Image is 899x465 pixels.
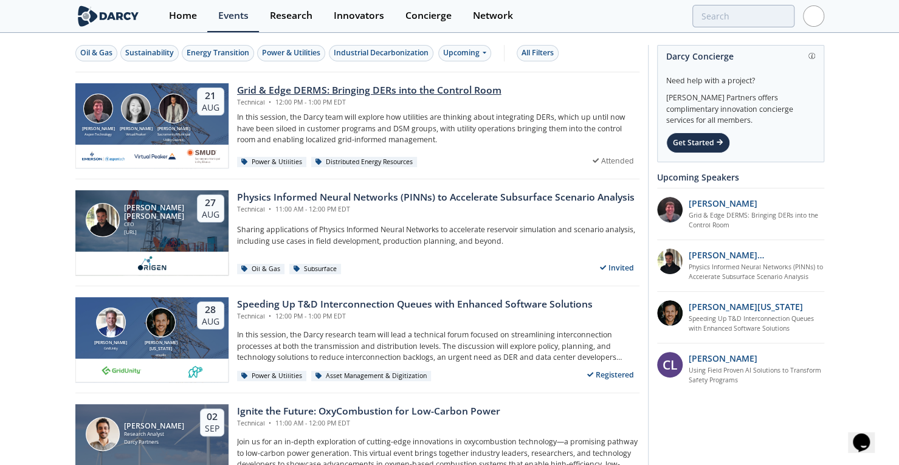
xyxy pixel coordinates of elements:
iframe: chat widget [848,416,887,453]
div: 28 [202,304,219,316]
div: [PERSON_NAME] Partners offers complimentary innovation concierge services for all members. [666,86,815,126]
img: 1b183925-147f-4a47-82c9-16eeeed5003c [657,300,683,326]
div: Technical 11:00 AM - 12:00 PM EDT [237,419,500,429]
div: All Filters [522,47,554,58]
img: information.svg [808,53,815,60]
div: Aug [202,102,219,113]
img: 1659894010494-gridunity-wp-logo.png [100,363,143,377]
div: Home [169,11,197,21]
img: Brian Fitzsimons [96,308,126,337]
a: Grid & Edge DERMS: Bringing DERs into the Control Room [689,211,824,230]
button: Oil & Gas [75,45,117,61]
img: Yevgeniy Postnov [159,94,188,123]
div: Power & Utilities [237,371,307,382]
input: Advanced Search [692,5,794,27]
a: Speeding Up T&D Interconnection Queues with Enhanced Software Solutions [689,314,824,334]
div: Technical 12:00 PM - 1:00 PM EDT [237,312,593,322]
div: Registered [582,367,639,382]
div: Sacramento Municipal Utility District. [155,132,193,142]
div: Technical 12:00 PM - 1:00 PM EDT [237,98,501,108]
button: Industrial Decarbonization [329,45,433,61]
div: [PERSON_NAME] [80,126,117,133]
div: [PERSON_NAME] [92,340,129,346]
span: • [267,205,274,213]
div: CL [657,352,683,377]
div: Virtual Peaker [117,132,155,137]
div: Need help with a project? [666,67,815,86]
div: Darcy Partners [124,438,184,446]
div: Research [270,11,312,21]
div: Darcy Concierge [666,46,815,67]
div: Technical 11:00 AM - 12:00 PM EDT [237,205,635,215]
div: [PERSON_NAME] [124,422,184,430]
img: Nicolas Lassalle [86,417,120,451]
img: cb84fb6c-3603-43a1-87e3-48fd23fb317a [82,149,125,164]
p: [PERSON_NAME][US_STATE] [689,300,803,313]
p: [PERSON_NAME] [689,352,757,365]
div: [URL] [124,229,186,236]
div: CEO [124,221,186,229]
button: Sustainability [120,45,179,61]
span: • [267,98,274,106]
img: Profile [803,5,824,27]
div: Innovators [334,11,384,21]
div: Physics Informed Neural Networks (PINNs) to Accelerate Subsurface Scenario Analysis [237,190,635,205]
div: Oil & Gas [80,47,112,58]
img: origen.ai.png [134,256,170,270]
div: Upcoming Speakers [657,167,824,188]
p: Sharing applications of Physics Informed Neural Networks to accelerate reservoir simulation and s... [237,224,639,247]
button: Power & Utilities [257,45,325,61]
div: Grid & Edge DERMS: Bringing DERs into the Control Room [237,83,501,98]
a: Ruben Rodriguez Torrado [PERSON_NAME] [PERSON_NAME] CEO [URL] 27 Aug Physics Informed Neural Netw... [75,190,639,275]
div: Get Started [666,133,730,153]
div: Aspen Technology [80,132,117,137]
div: envelio [142,353,180,357]
div: Ignite the Future: OxyCombustion for Low-Carbon Power [237,404,500,419]
div: [PERSON_NAME] [117,126,155,133]
p: In this session, the Darcy team will explore how utilities are thinking about integrating DERs, w... [237,112,639,145]
div: Subsurface [289,264,342,275]
img: Jonathan Curtis [83,94,113,123]
div: Upcoming [438,45,491,61]
a: Brian Fitzsimons [PERSON_NAME] GridUnity Luigi Montana [PERSON_NAME][US_STATE] envelio 28 Aug Spe... [75,297,639,382]
div: 21 [202,90,219,102]
button: All Filters [517,45,559,61]
div: Research Analyst [124,430,184,438]
img: Brenda Chew [121,94,151,123]
p: [PERSON_NAME] [689,197,757,210]
div: Sep [205,423,219,434]
div: Aug [202,316,219,327]
span: • [267,312,274,320]
div: Oil & Gas [237,264,285,275]
div: [PERSON_NAME][US_STATE] [142,340,180,353]
div: Events [218,11,249,21]
img: Luigi Montana [146,308,176,337]
div: Energy Transition [187,47,249,58]
div: 27 [202,197,219,209]
img: 336b6de1-6040-4323-9c13-5718d9811639 [188,363,203,377]
div: Aug [202,209,219,220]
div: GridUnity [92,346,129,351]
div: Distributed Energy Resources [311,157,418,168]
div: 02 [205,411,219,423]
div: Invited [594,260,639,275]
div: Power & Utilities [262,47,320,58]
div: Attended [587,153,639,168]
button: Energy Transition [182,45,254,61]
img: 20112e9a-1f67-404a-878c-a26f1c79f5da [657,249,683,274]
a: Physics Informed Neural Networks (PINNs) to Accelerate Subsurface Scenario Analysis [689,263,824,282]
div: Concierge [405,11,452,21]
img: Ruben Rodriguez Torrado [86,203,120,237]
div: [PERSON_NAME] [155,126,193,133]
p: [PERSON_NAME] [PERSON_NAME] [689,249,824,261]
img: virtual-peaker.com.png [134,149,176,164]
a: Using Field Proven AI Solutions to Transform Safety Programs [689,366,824,385]
a: Jonathan Curtis [PERSON_NAME] Aspen Technology Brenda Chew [PERSON_NAME] Virtual Peaker Yevgeniy ... [75,83,639,168]
div: Speeding Up T&D Interconnection Queues with Enhanced Software Solutions [237,297,593,312]
div: Asset Management & Digitization [311,371,432,382]
img: accc9a8e-a9c1-4d58-ae37-132228efcf55 [657,197,683,222]
div: Network [473,11,513,21]
div: Power & Utilities [237,157,307,168]
img: Smud.org.png [185,149,221,164]
p: In this session, the Darcy research team will lead a technical forum focused on streamlining inte... [237,329,639,363]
